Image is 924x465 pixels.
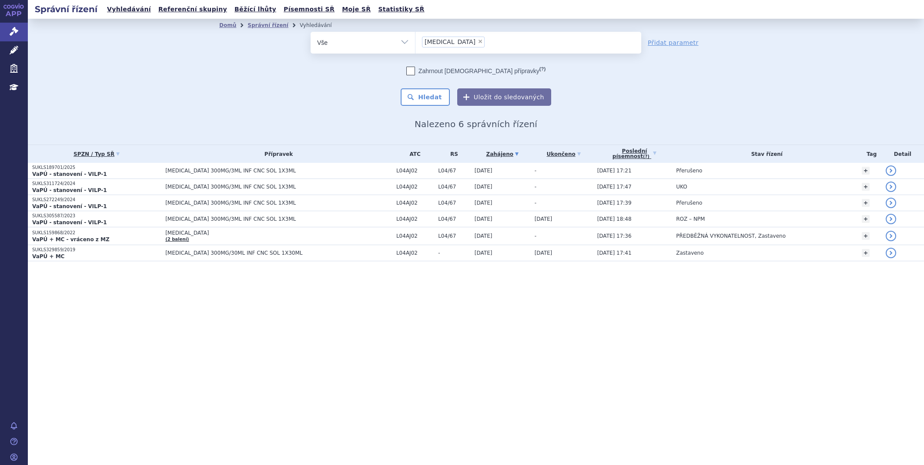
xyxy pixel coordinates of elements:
[881,145,924,163] th: Detail
[165,237,189,242] a: (2 balení)
[457,88,551,106] button: Uložit do sledovaných
[438,184,470,190] span: L04/67
[487,36,492,47] input: [MEDICAL_DATA]
[438,168,470,174] span: L04/67
[281,3,337,15] a: Písemnosti SŘ
[535,233,536,239] span: -
[886,214,896,224] a: detail
[535,184,536,190] span: -
[676,200,702,206] span: Přerušeno
[104,3,154,15] a: Vyhledávání
[857,145,881,163] th: Tag
[535,168,536,174] span: -
[406,67,546,75] label: Zahrnout [DEMOGRAPHIC_DATA] přípravky
[219,22,236,28] a: Domů
[32,197,161,203] p: SUKLS272249/2024
[478,39,483,44] span: ×
[156,3,230,15] a: Referenční skupiny
[597,184,632,190] span: [DATE] 17:47
[32,171,107,177] strong: VaPÚ - stanovení - VILP-1
[396,168,434,174] span: L04AJ02
[862,249,870,257] a: +
[161,145,392,163] th: Přípravek
[676,168,702,174] span: Přerušeno
[32,219,107,226] strong: VaPÚ - stanovení - VILP-1
[32,165,161,171] p: SUKLS189701/2025
[396,200,434,206] span: L04AJ02
[862,183,870,191] a: +
[438,216,470,222] span: L04/67
[475,200,492,206] span: [DATE]
[434,145,470,163] th: RS
[862,232,870,240] a: +
[32,247,161,253] p: SUKLS329859/2019
[597,200,632,206] span: [DATE] 17:39
[28,3,104,15] h2: Správní řízení
[438,233,470,239] span: L04/67
[886,165,896,176] a: detail
[886,248,896,258] a: detail
[300,19,343,32] li: Vyhledávání
[475,250,492,256] span: [DATE]
[415,119,537,129] span: Nalezeno 6 správních řízení
[396,216,434,222] span: L04AJ02
[396,233,434,239] span: L04AJ02
[475,233,492,239] span: [DATE]
[862,167,870,175] a: +
[535,216,552,222] span: [DATE]
[475,148,530,160] a: Zahájeno
[886,231,896,241] a: detail
[165,200,383,206] span: [MEDICAL_DATA] 300MG/3ML INF CNC SOL 1X3ML
[396,184,434,190] span: L04AJ02
[475,184,492,190] span: [DATE]
[32,253,64,259] strong: VaPÚ + MC
[676,233,786,239] span: PŘEDBĚŽNÁ VYKONATELNOST, Zastaveno
[597,216,632,222] span: [DATE] 18:48
[676,216,705,222] span: ROZ – NPM
[165,184,383,190] span: [MEDICAL_DATA] 300MG/3ML INF CNC SOL 1X3ML
[886,198,896,208] a: detail
[475,168,492,174] span: [DATE]
[862,215,870,223] a: +
[597,250,632,256] span: [DATE] 17:41
[232,3,279,15] a: Běžící lhůty
[375,3,427,15] a: Statistiky SŘ
[539,66,546,72] abbr: (?)
[339,3,373,15] a: Moje SŘ
[597,233,632,239] span: [DATE] 17:36
[475,216,492,222] span: [DATE]
[248,22,288,28] a: Správní řízení
[165,168,383,174] span: [MEDICAL_DATA] 300MG/3ML INF CNC SOL 1X3ML
[165,216,383,222] span: [MEDICAL_DATA] 300MG/3ML INF CNC SOL 1X3ML
[597,168,632,174] span: [DATE] 17:21
[676,250,703,256] span: Zastaveno
[401,88,450,106] button: Hledat
[165,230,383,236] span: [MEDICAL_DATA]
[32,181,161,187] p: SUKLS311724/2024
[165,250,383,256] span: [MEDICAL_DATA] 300MG/30ML INF CNC SOL 1X30ML
[32,148,161,160] a: SPZN / Typ SŘ
[32,203,107,209] strong: VaPÚ - stanovení - VILP-1
[32,187,107,193] strong: VaPÚ - stanovení - VILP-1
[32,230,161,236] p: SUKLS159868/2022
[392,145,434,163] th: ATC
[32,213,161,219] p: SUKLS305587/2023
[535,148,593,160] a: Ukončeno
[535,200,536,206] span: -
[438,250,470,256] span: -
[32,236,110,243] strong: VaPÚ + MC - vráceno z MZ
[643,154,649,159] abbr: (?)
[535,250,552,256] span: [DATE]
[438,200,470,206] span: L04/67
[886,182,896,192] a: detail
[676,184,687,190] span: UKO
[396,250,434,256] span: L04AJ02
[648,38,699,47] a: Přidat parametr
[672,145,857,163] th: Stav řízení
[862,199,870,207] a: +
[425,39,475,45] span: [MEDICAL_DATA]
[597,145,672,163] a: Poslednípísemnost(?)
